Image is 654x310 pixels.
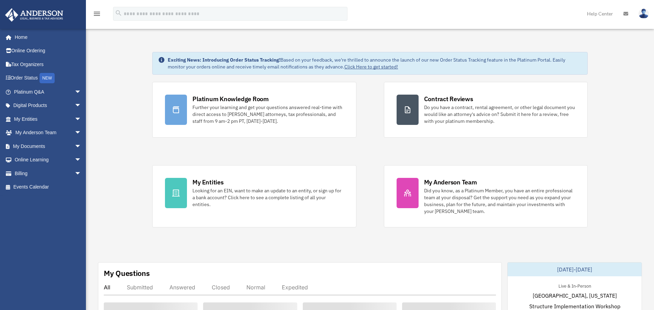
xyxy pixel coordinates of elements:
a: Tax Organizers [5,57,92,71]
a: Platinum Knowledge Room Further your learning and get your questions answered real-time with dire... [152,82,356,138]
div: Did you know, as a Platinum Member, you have an entire professional team at your disposal? Get th... [424,187,575,215]
span: arrow_drop_down [75,139,88,153]
a: Click Here to get started! [344,64,398,70]
div: Submitted [127,284,153,291]
span: arrow_drop_down [75,153,88,167]
span: arrow_drop_down [75,85,88,99]
a: Online Ordering [5,44,92,58]
div: Do you have a contract, rental agreement, or other legal document you would like an attorney's ad... [424,104,575,125]
div: My Entities [192,178,223,186]
div: Closed [212,284,230,291]
div: Looking for an EIN, want to make an update to an entity, or sign up for a bank account? Click her... [192,187,343,208]
a: Platinum Q&Aarrow_drop_down [5,85,92,99]
span: arrow_drop_down [75,99,88,113]
div: Expedited [282,284,308,291]
a: My Entitiesarrow_drop_down [5,112,92,126]
div: Platinum Knowledge Room [192,95,269,103]
a: menu [93,12,101,18]
a: Events Calendar [5,180,92,194]
img: User Pic [639,9,649,19]
a: My Entities Looking for an EIN, want to make an update to an entity, or sign up for a bank accoun... [152,165,356,227]
span: arrow_drop_down [75,167,88,181]
a: Billingarrow_drop_down [5,167,92,180]
a: Order StatusNEW [5,71,92,85]
div: NEW [40,73,55,83]
div: Live & In-Person [553,282,597,289]
img: Anderson Advisors Platinum Portal [3,8,65,22]
a: Contract Reviews Do you have a contract, rental agreement, or other legal document you would like... [384,82,588,138]
div: [DATE]-[DATE] [508,263,642,276]
span: arrow_drop_down [75,126,88,140]
div: Further your learning and get your questions answered real-time with direct access to [PERSON_NAM... [192,104,343,125]
div: Answered [169,284,195,291]
a: My Anderson Teamarrow_drop_down [5,126,92,140]
a: My Anderson Team Did you know, as a Platinum Member, you have an entire professional team at your... [384,165,588,227]
strong: Exciting News: Introducing Order Status Tracking! [168,57,280,63]
span: [GEOGRAPHIC_DATA], [US_STATE] [533,291,617,300]
div: My Questions [104,268,150,278]
span: arrow_drop_down [75,112,88,126]
a: Home [5,30,88,44]
i: menu [93,10,101,18]
a: My Documentsarrow_drop_down [5,139,92,153]
div: Normal [246,284,265,291]
div: Contract Reviews [424,95,473,103]
div: Based on your feedback, we're thrilled to announce the launch of our new Order Status Tracking fe... [168,56,581,70]
a: Online Learningarrow_drop_down [5,153,92,167]
i: search [115,9,122,17]
div: All [104,284,110,291]
div: My Anderson Team [424,178,477,186]
a: Digital Productsarrow_drop_down [5,99,92,113]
